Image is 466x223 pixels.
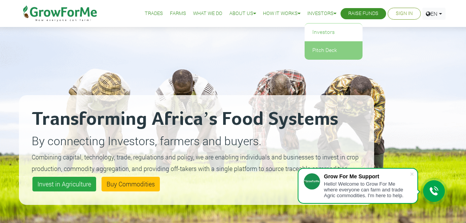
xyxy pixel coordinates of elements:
h2: Transforming Africa’s Food Systems [32,108,361,131]
a: Buy Commodities [102,177,160,191]
a: Sign In [396,10,413,18]
a: Raise Funds [348,10,378,18]
a: Investors [305,23,363,41]
div: Grow For Me Support [324,173,410,179]
a: About Us [229,10,256,18]
small: Combining capital, technology, trade, regulations and policy, we are enabling individuals and bus... [32,153,359,173]
a: EN [422,8,446,20]
a: Invest in Agriculture [32,177,96,191]
a: How it Works [263,10,300,18]
p: By connecting Investors, farmers and buyers. [32,132,361,149]
a: What We Do [193,10,222,18]
div: Hello! Welcome to Grow For Me where everyone can farm and trade Agric commodities. I'm here to help. [324,181,410,198]
a: Trades [145,10,163,18]
a: Investors [307,10,336,18]
a: Farms [170,10,186,18]
a: Pitch Deck [305,42,363,59]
